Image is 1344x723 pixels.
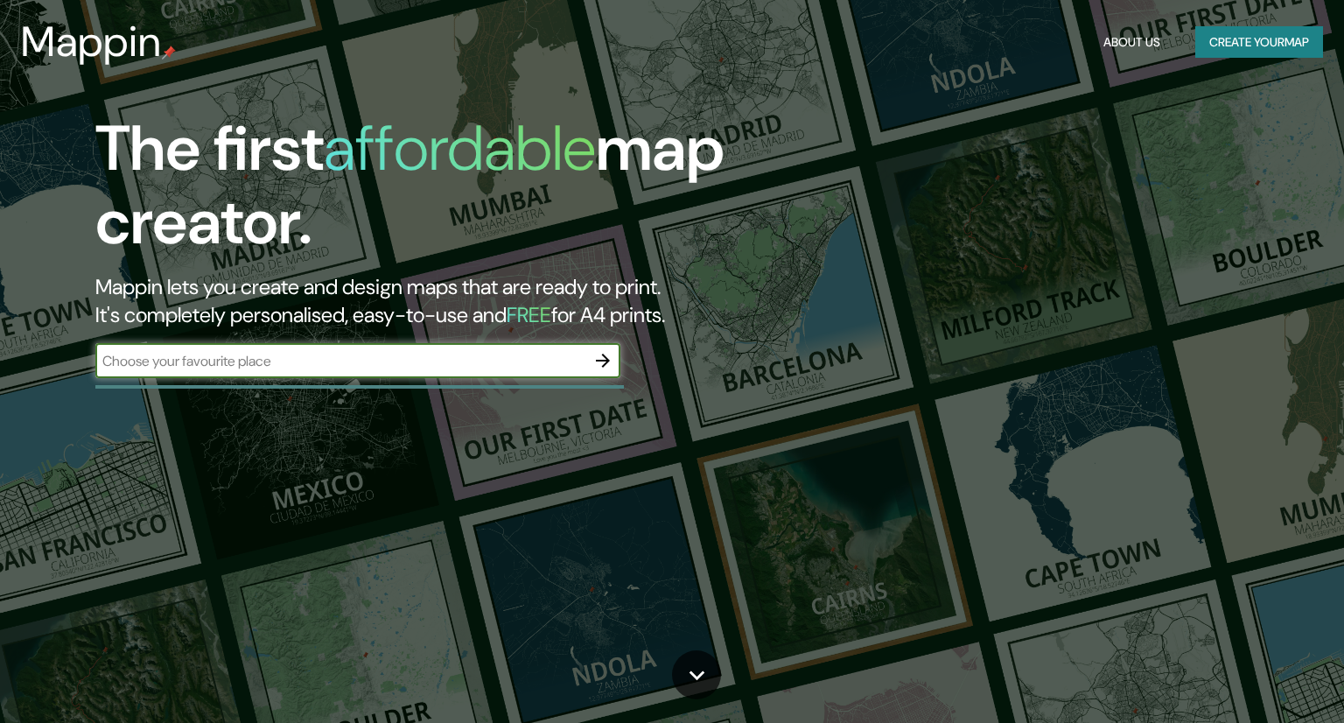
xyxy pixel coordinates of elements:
[95,273,767,329] h2: Mappin lets you create and design maps that are ready to print. It's completely personalised, eas...
[1096,26,1167,59] button: About Us
[1188,655,1325,704] iframe: Help widget launcher
[162,46,176,60] img: mappin-pin
[95,351,585,371] input: Choose your favourite place
[1195,26,1323,59] button: Create yourmap
[21,18,162,67] h3: Mappin
[507,301,551,328] h5: FREE
[324,108,596,189] h1: affordable
[95,112,767,273] h1: The first map creator.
